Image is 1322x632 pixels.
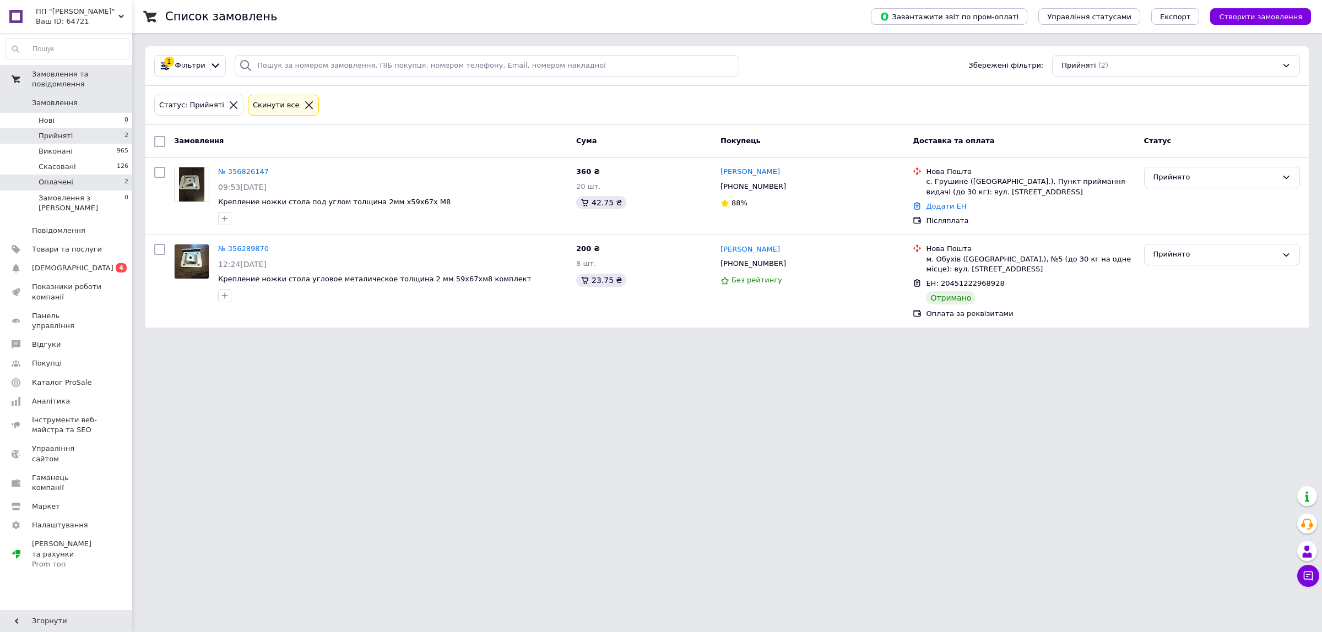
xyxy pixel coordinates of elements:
div: Прийнято [1153,172,1277,183]
span: Товари та послуги [32,244,102,254]
span: 4 [116,263,127,273]
div: [PHONE_NUMBER] [718,257,788,271]
button: Створити замовлення [1210,8,1311,25]
span: Каталог ProSale [32,378,91,388]
span: Гаманець компанії [32,473,102,493]
span: Показники роботи компанії [32,282,102,302]
input: Пошук за номером замовлення, ПІБ покупця, номером телефону, Email, номером накладної [235,55,739,77]
span: 8 шт. [576,259,596,268]
div: Нова Пошта [926,167,1135,177]
span: Прийняті [1061,61,1096,71]
span: 12:24[DATE] [218,260,267,269]
div: Оплата за реквізитами [926,309,1135,319]
span: Оплачені [39,177,73,187]
button: Завантажити звіт по пром-оплаті [871,8,1027,25]
button: Експорт [1151,8,1200,25]
a: № 356289870 [218,244,269,253]
span: 0 [124,193,128,213]
span: Замовлення [32,98,78,108]
a: Створити замовлення [1199,12,1311,20]
div: с. Грушине ([GEOGRAPHIC_DATA].), Пункт приймання-видачі (до 30 кг): вул. [STREET_ADDRESS] [926,177,1135,197]
span: Управління сайтом [32,444,102,464]
a: № 356826147 [218,167,269,176]
span: Панель управління [32,311,102,331]
div: 23.75 ₴ [576,274,626,287]
span: 2 [124,177,128,187]
a: Фото товару [174,167,209,202]
div: Prom топ [32,559,102,569]
a: [PERSON_NAME] [720,244,780,255]
div: Нова Пошта [926,244,1135,254]
span: ЕН: 20451222968928 [926,279,1004,287]
span: Аналітика [32,396,70,406]
span: 0 [124,116,128,126]
div: Ваш ID: 64721 [36,17,132,26]
span: Управління статусами [1047,13,1131,21]
span: 126 [117,162,128,172]
span: Cума [576,137,597,145]
a: [PERSON_NAME] [720,167,780,177]
span: 360 ₴ [576,167,600,176]
span: Збережені фільтри: [968,61,1043,71]
span: Покупець [720,137,761,145]
input: Пошук [6,39,129,59]
span: Створити замовлення [1219,13,1302,21]
div: м. Обухів ([GEOGRAPHIC_DATA].), №5 (до 30 кг на одне місце): вул. [STREET_ADDRESS] [926,254,1135,274]
span: Замовлення та повідомлення [32,69,132,89]
span: Прийняті [39,131,73,141]
span: Без рейтингу [732,276,782,284]
span: Виконані [39,146,73,156]
span: 09:53[DATE] [218,183,267,192]
a: Фото товару [174,244,209,279]
span: Замовлення з [PERSON_NAME] [39,193,124,213]
span: Повідомлення [32,226,85,236]
div: 1 [164,57,174,67]
span: Маркет [32,502,60,511]
span: Статус [1144,137,1172,145]
span: Завантажити звіт по пром-оплаті [880,12,1018,21]
a: Крепление ножки стола под углом толщина 2мм х59х67х М8 [218,198,451,206]
span: Відгуки [32,340,61,350]
span: Експорт [1160,13,1191,21]
button: Управління статусами [1038,8,1140,25]
div: Післяплата [926,216,1135,226]
span: (2) [1098,61,1108,69]
span: Фільтри [175,61,205,71]
div: Прийнято [1153,249,1277,260]
div: Отримано [926,291,976,304]
span: Налаштування [32,520,88,530]
h1: Список замовлень [165,10,277,23]
div: Cкинути все [251,100,302,111]
span: 2 [124,131,128,141]
span: [PERSON_NAME] та рахунки [32,539,102,569]
a: Крепление ножки стола угловое металическое толщина 2 мм 59х67хм8 комплект [218,275,531,283]
span: 88% [732,199,747,207]
span: 20 шт. [576,182,600,190]
a: Додати ЕН [926,202,966,210]
div: 42.75 ₴ [576,196,626,209]
img: Фото товару [175,244,209,279]
span: 965 [117,146,128,156]
span: Інструменти веб-майстра та SEO [32,415,102,435]
span: Покупці [32,358,62,368]
div: Статус: Прийняті [157,100,226,111]
span: Доставка та оплата [913,137,994,145]
span: Замовлення [174,137,224,145]
span: Скасовані [39,162,76,172]
img: Фото товару [179,167,205,201]
div: [PHONE_NUMBER] [718,179,788,194]
span: ПП "Антоній" [36,7,118,17]
span: 200 ₴ [576,244,600,253]
button: Чат з покупцем [1297,565,1319,587]
span: Нові [39,116,55,126]
span: [DEMOGRAPHIC_DATA] [32,263,113,273]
